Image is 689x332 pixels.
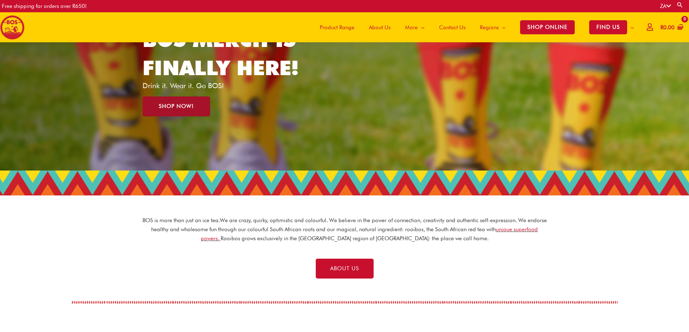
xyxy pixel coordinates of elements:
[307,12,641,42] nav: Site Navigation
[312,12,362,42] a: Product Range
[473,12,513,42] a: Regions
[330,266,359,271] span: ABOUT US
[660,24,675,31] bdi: 0.00
[316,259,374,279] a: ABOUT US
[405,17,418,38] span: More
[676,1,684,8] a: Search button
[439,17,465,38] span: Contact Us
[520,20,575,34] span: SHOP ONLINE
[589,20,627,34] span: FIND US
[362,12,398,42] a: About Us
[480,17,499,38] span: Regions
[201,226,538,242] a: unique superfood powers.
[660,3,671,9] a: ZA
[513,12,582,42] a: SHOP ONLINE
[320,17,354,38] span: Product Range
[143,96,210,116] a: SHOP NOW!
[432,12,473,42] a: Contact Us
[660,24,663,31] span: R
[398,12,432,42] a: More
[159,104,194,109] span: SHOP NOW!
[659,20,684,36] a: View Shopping Cart, empty
[369,17,391,38] span: About Us
[142,216,547,243] p: BOS is more than just an ice tea. We are crazy, quirky, optimistic and colourful. We believe in t...
[143,82,310,89] p: Drink it. Wear it. Go BOS!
